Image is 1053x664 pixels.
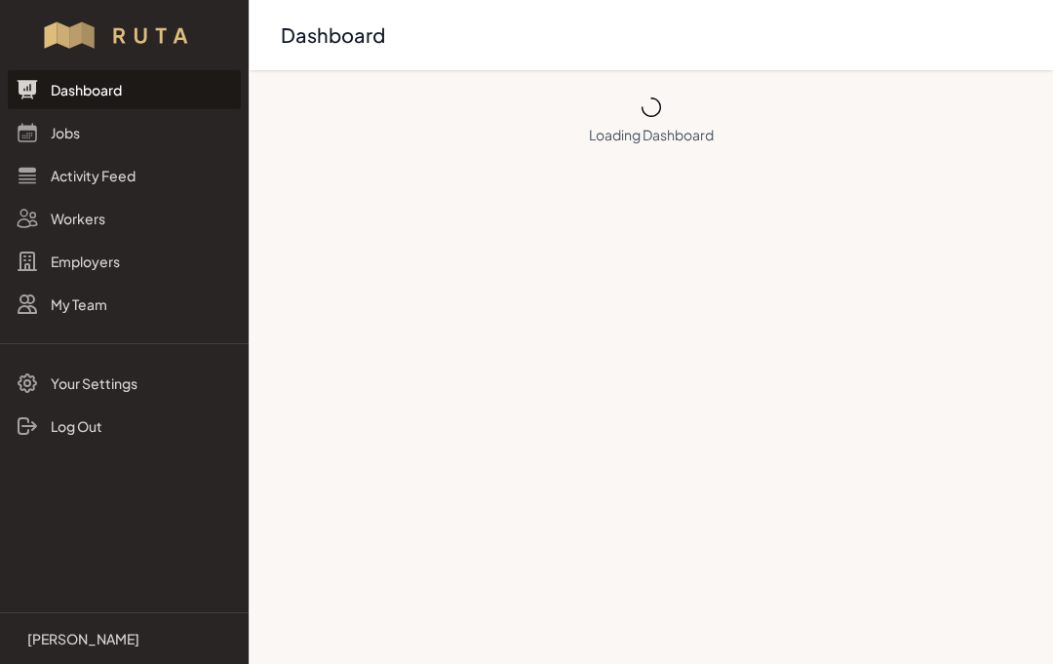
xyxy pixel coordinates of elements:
[27,629,139,648] p: [PERSON_NAME]
[8,364,241,403] a: Your Settings
[8,199,241,238] a: Workers
[16,629,233,648] a: [PERSON_NAME]
[281,21,1006,49] h2: Dashboard
[8,156,241,195] a: Activity Feed
[8,407,241,446] a: Log Out
[8,113,241,152] a: Jobs
[250,125,1053,144] p: Loading Dashboard
[8,70,241,109] a: Dashboard
[41,20,208,51] img: Workflow
[8,242,241,281] a: Employers
[8,285,241,324] a: My Team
